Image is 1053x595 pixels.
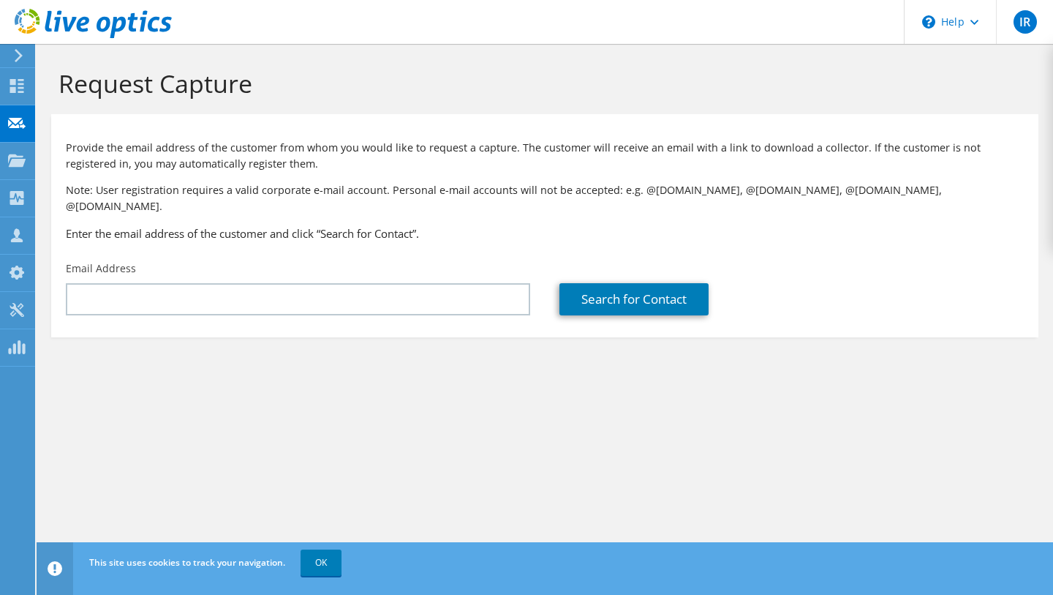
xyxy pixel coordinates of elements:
[301,550,341,576] a: OK
[58,68,1024,99] h1: Request Capture
[1014,10,1037,34] span: IR
[89,556,285,569] span: This site uses cookies to track your navigation.
[66,182,1024,214] p: Note: User registration requires a valid corporate e-mail account. Personal e-mail accounts will ...
[559,283,709,315] a: Search for Contact
[66,140,1024,172] p: Provide the email address of the customer from whom you would like to request a capture. The cust...
[66,225,1024,242] h3: Enter the email address of the customer and click “Search for Contact”.
[922,15,935,29] svg: \n
[66,261,136,276] label: Email Address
